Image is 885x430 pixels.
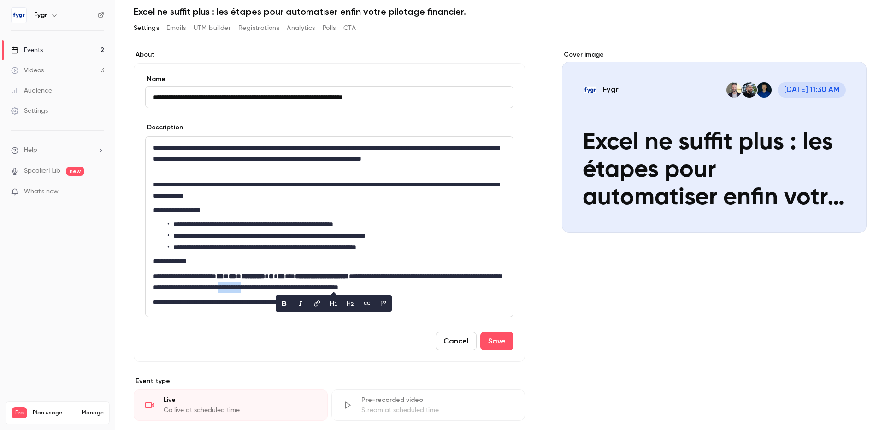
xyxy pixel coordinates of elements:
[134,50,525,59] label: About
[331,389,525,421] div: Pre-recorded videoStream at scheduled time
[11,106,48,116] div: Settings
[238,21,279,35] button: Registrations
[134,389,328,421] div: LiveGo live at scheduled time
[145,136,513,317] section: description
[436,332,477,350] button: Cancel
[480,332,513,350] button: Save
[310,296,324,311] button: link
[24,145,37,155] span: Help
[33,409,76,417] span: Plan usage
[277,296,291,311] button: bold
[11,145,104,155] li: help-dropdown-opener
[11,86,52,95] div: Audience
[146,137,513,317] div: editor
[12,8,26,23] img: Fygr
[82,409,104,417] a: Manage
[376,296,391,311] button: blockquote
[145,123,183,132] label: Description
[164,406,316,415] div: Go live at scheduled time
[194,21,231,35] button: UTM builder
[562,50,867,59] label: Cover image
[12,407,27,418] span: Pro
[93,188,104,196] iframe: Noticeable Trigger
[343,21,356,35] button: CTA
[66,167,84,176] span: new
[166,21,186,35] button: Emails
[361,395,514,405] div: Pre-recorded video
[323,21,336,35] button: Polls
[11,66,44,75] div: Videos
[145,75,513,84] label: Name
[134,377,525,386] p: Event type
[134,21,159,35] button: Settings
[164,395,316,405] div: Live
[24,166,60,176] a: SpeakerHub
[562,50,867,233] section: Cover image
[361,406,514,415] div: Stream at scheduled time
[134,6,867,17] h1: Excel ne suffit plus : les étapes pour automatiser enfin votre pilotage financier.
[293,296,308,311] button: italic
[34,11,47,20] h6: Fygr
[11,46,43,55] div: Events
[24,187,59,197] span: What's new
[287,21,315,35] button: Analytics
